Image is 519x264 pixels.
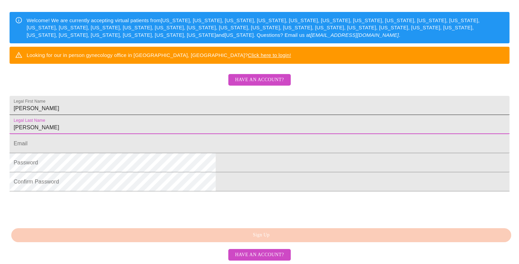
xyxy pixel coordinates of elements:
[10,195,113,221] iframe: reCAPTCHA
[228,74,291,86] button: Have an account?
[235,76,284,84] span: Have an account?
[27,49,291,61] div: Looking for our in person gynecology office in [GEOGRAPHIC_DATA], [GEOGRAPHIC_DATA]?
[227,251,292,257] a: Have an account?
[27,14,504,41] div: Welcome! We are currently accepting virtual patients from [US_STATE], [US_STATE], [US_STATE], [US...
[227,81,292,87] a: Have an account?
[248,52,291,58] a: Click here to login!
[311,32,399,38] em: [EMAIL_ADDRESS][DOMAIN_NAME]
[228,249,291,261] button: Have an account?
[235,251,284,259] span: Have an account?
